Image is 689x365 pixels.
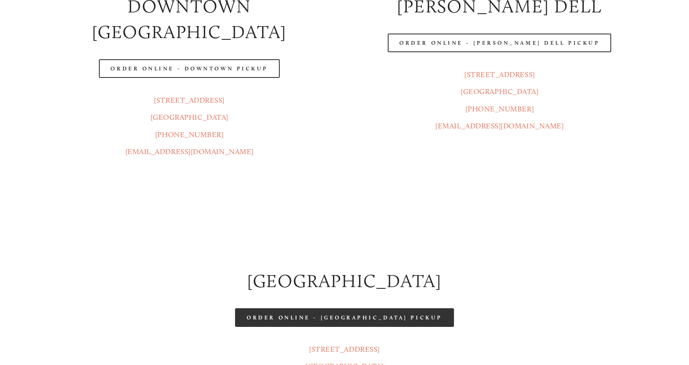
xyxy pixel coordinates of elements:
a: [EMAIL_ADDRESS][DOMAIN_NAME] [435,121,564,131]
a: Order Online - Downtown pickup [99,59,280,78]
a: [PHONE_NUMBER] [155,130,224,139]
a: [STREET_ADDRESS] [464,70,535,79]
a: [PHONE_NUMBER] [466,104,534,114]
a: [GEOGRAPHIC_DATA] [151,113,228,122]
h2: [GEOGRAPHIC_DATA] [41,268,648,294]
a: [EMAIL_ADDRESS][DOMAIN_NAME] [125,147,254,156]
a: [STREET_ADDRESS] [154,96,225,105]
a: Order Online - [GEOGRAPHIC_DATA] Pickup [235,308,454,327]
a: [GEOGRAPHIC_DATA] [461,87,538,96]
